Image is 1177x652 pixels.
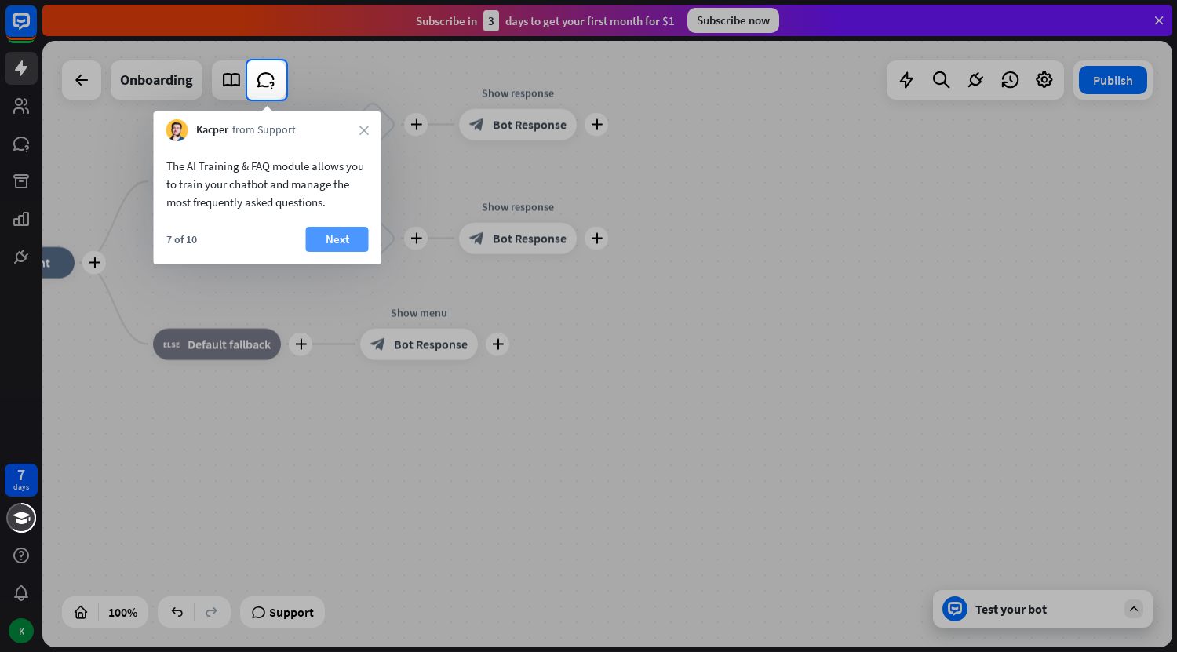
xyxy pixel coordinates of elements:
button: Next [306,227,369,252]
div: The AI Training & FAQ module allows you to train your chatbot and manage the most frequently aske... [166,157,369,211]
span: Kacper [196,122,228,138]
span: from Support [232,122,296,138]
div: 7 of 10 [166,232,197,246]
button: Open LiveChat chat widget [13,6,60,53]
i: close [359,126,369,135]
